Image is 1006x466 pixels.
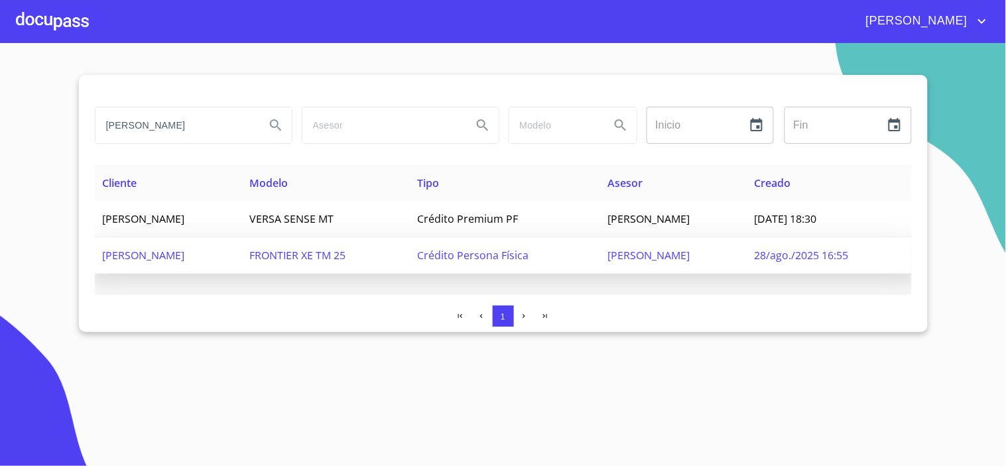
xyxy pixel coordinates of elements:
[260,109,292,141] button: Search
[607,211,690,226] span: [PERSON_NAME]
[755,248,849,262] span: 28/ago./2025 16:55
[755,176,791,190] span: Creado
[103,176,137,190] span: Cliente
[249,176,288,190] span: Modelo
[509,107,599,143] input: search
[417,176,439,190] span: Tipo
[605,109,637,141] button: Search
[417,211,518,226] span: Crédito Premium PF
[856,11,974,32] span: [PERSON_NAME]
[607,248,690,262] span: [PERSON_NAME]
[501,312,505,321] span: 1
[467,109,499,141] button: Search
[249,211,334,226] span: VERSA SENSE MT
[103,211,185,226] span: [PERSON_NAME]
[103,248,185,262] span: [PERSON_NAME]
[607,176,643,190] span: Asesor
[249,248,346,262] span: FRONTIER XE TM 25
[417,248,529,262] span: Crédito Persona Física
[755,211,817,226] span: [DATE] 18:30
[95,107,255,143] input: search
[493,306,514,327] button: 1
[302,107,462,143] input: search
[856,11,990,32] button: account of current user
